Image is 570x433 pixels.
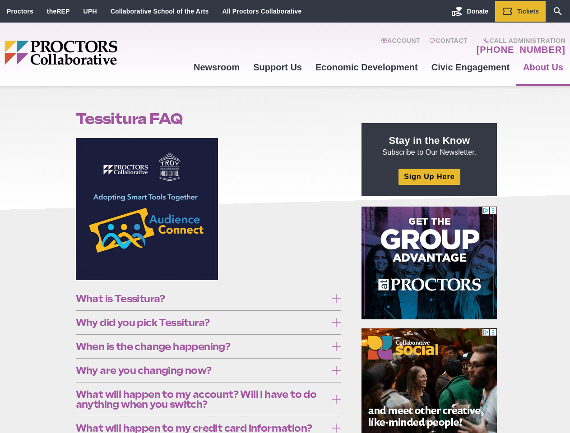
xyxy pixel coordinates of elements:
[76,341,327,351] span: When is the change happening?
[5,41,187,65] img: Proctors logo
[399,169,460,184] a: Sign Up Here
[467,8,488,15] span: Donate
[495,1,546,22] a: Tickets
[111,8,209,15] a: Collaborative School of the Arts
[76,318,327,327] span: Why did you pick Tessitura?
[389,135,470,146] strong: Stay in the Know
[372,134,486,157] p: Subscribe to Our Newsletter.
[361,207,497,319] iframe: Advertisement
[83,8,97,15] a: UPH
[445,1,495,22] a: Donate
[47,8,70,15] a: theREP
[474,37,565,44] span: Call Administration
[76,389,327,409] span: What will happen to my account? Will I have to do anything when you switch?
[76,110,341,127] h1: Tessitura FAQ
[517,8,539,15] span: Tickets
[76,365,327,375] span: Why are you changing now?
[546,1,570,22] a: Search
[309,55,425,79] a: Economic Development
[477,44,565,55] a: [PHONE_NUMBER]
[429,37,468,55] a: Contact
[246,55,309,79] a: Support Us
[76,423,327,433] span: What will happen to my credit card information?
[516,55,570,79] a: About Us
[7,8,33,15] a: Proctors
[76,294,327,304] span: What is Tessitura?
[381,37,420,55] a: Account
[187,55,246,79] a: Newsroom
[222,8,301,15] a: All Proctors Collaborative
[425,55,516,79] a: Civic Engagement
